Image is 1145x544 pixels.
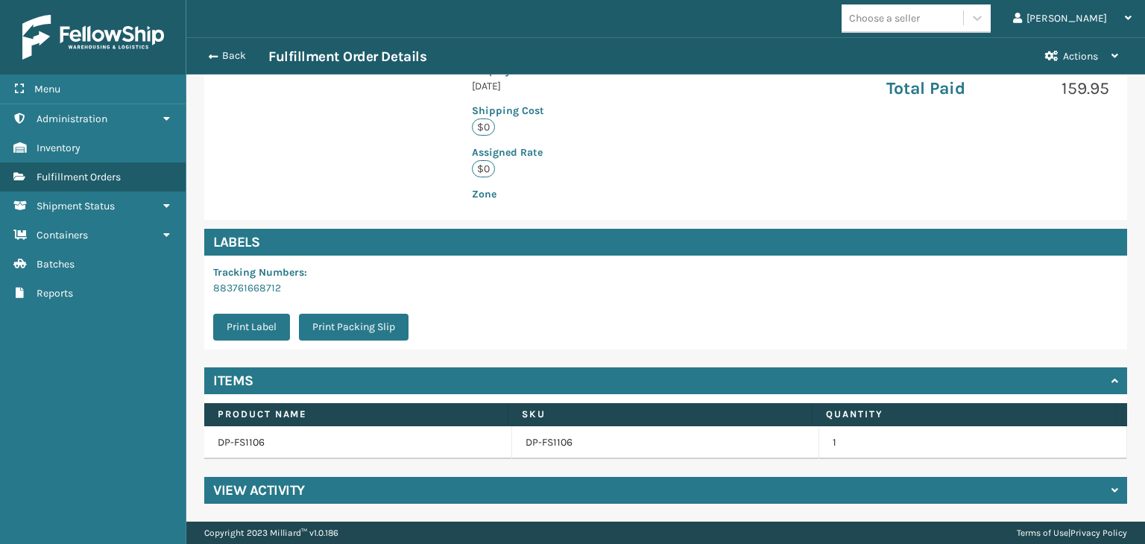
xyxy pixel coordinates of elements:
button: Print Packing Slip [299,314,409,341]
span: Fulfillment Orders [37,171,121,183]
a: DP-FS1106 [526,435,572,450]
span: Actions [1063,50,1098,63]
button: Print Label [213,314,290,341]
p: Shipping Cost [472,103,672,118]
label: SKU [522,408,798,421]
p: 159.95 [1007,78,1109,100]
h4: Labels [204,229,1127,256]
p: Zone [472,186,672,202]
a: Privacy Policy [1070,528,1127,538]
p: Total Paid [886,78,988,100]
span: Administration [37,113,107,125]
a: 883761668712 [213,282,281,294]
td: 1 [819,426,1127,459]
p: $0 [472,118,495,136]
label: Quantity [826,408,1103,421]
div: Choose a seller [849,10,920,26]
td: DP-FS1106 [204,426,512,459]
span: Shipment Status [37,200,115,212]
button: Actions [1032,38,1132,75]
label: Product Name [218,408,494,421]
span: Batches [37,258,75,271]
a: Terms of Use [1017,528,1068,538]
h4: Items [213,372,253,390]
span: Reports [37,287,73,300]
img: logo [22,15,164,60]
h4: View Activity [213,481,305,499]
h3: Fulfillment Order Details [268,48,426,66]
p: [DATE] [472,78,672,94]
p: $0 [472,160,495,177]
div: | [1017,522,1127,544]
p: Copyright 2023 Milliard™ v 1.0.186 [204,522,338,544]
button: Back [200,49,268,63]
span: Tracking Numbers : [213,266,307,279]
span: Inventory [37,142,81,154]
span: Containers [37,229,88,241]
span: Menu [34,83,60,95]
p: Assigned Rate [472,145,672,160]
